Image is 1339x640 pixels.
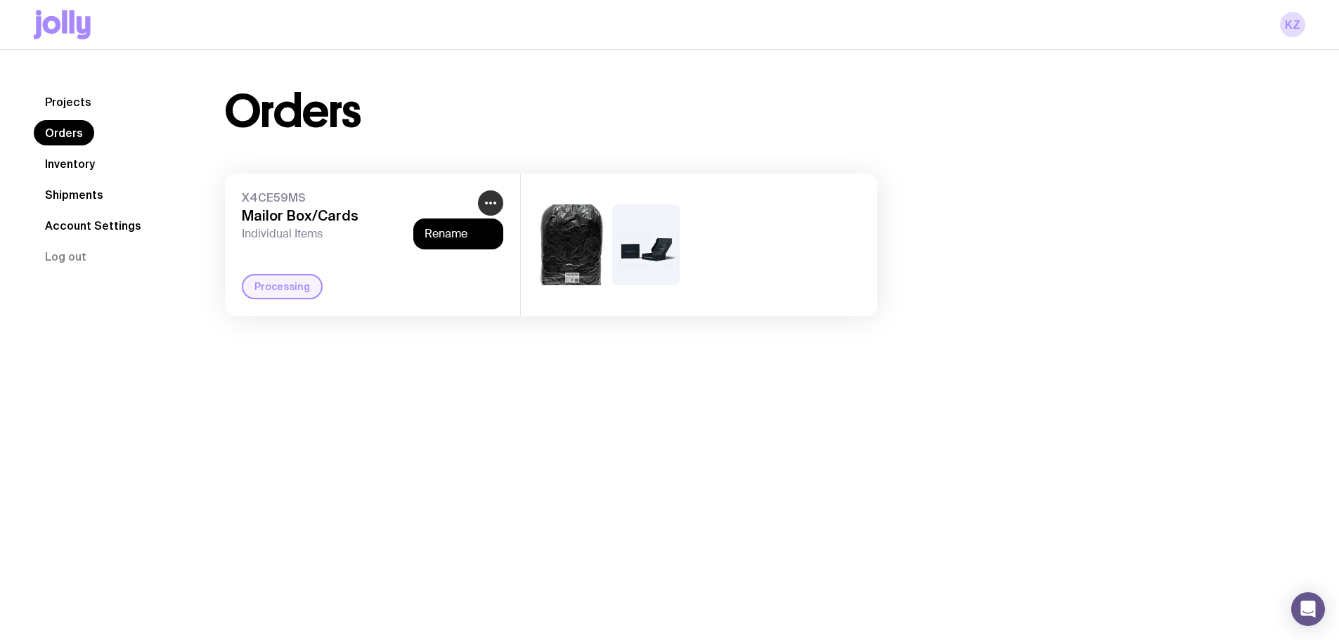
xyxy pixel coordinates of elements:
a: Inventory [34,151,106,176]
h3: Mailor Box/Cards [242,207,472,224]
h1: Orders [225,89,361,134]
a: Account Settings [34,213,153,238]
button: Log out [34,244,98,269]
div: Processing [242,274,323,299]
a: Shipments [34,182,115,207]
a: Orders [34,120,94,145]
a: Projects [34,89,103,115]
button: Rename [425,227,492,241]
span: Individual Items [242,227,472,241]
span: X4CE59MS [242,190,472,204]
div: Open Intercom Messenger [1291,592,1325,626]
a: KZ [1280,12,1305,37]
